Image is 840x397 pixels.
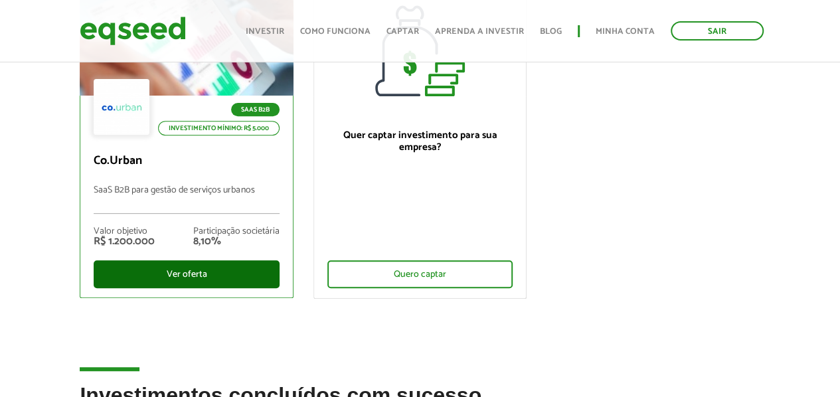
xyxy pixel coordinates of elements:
[435,27,524,36] a: Aprenda a investir
[671,21,764,40] a: Sair
[231,103,280,116] p: SaaS B2B
[327,260,513,288] div: Quero captar
[300,27,371,36] a: Como funciona
[386,27,419,36] a: Captar
[94,154,279,169] p: Co.Urban
[94,260,279,288] div: Ver oferta
[94,185,279,214] p: SaaS B2B para gestão de serviços urbanos
[158,121,280,135] p: Investimento mínimo: R$ 5.000
[193,236,280,247] div: 8,10%
[327,129,513,153] p: Quer captar investimento para sua empresa?
[94,227,155,236] div: Valor objetivo
[596,27,655,36] a: Minha conta
[193,227,280,236] div: Participação societária
[246,27,284,36] a: Investir
[540,27,562,36] a: Blog
[94,236,155,247] div: R$ 1.200.000
[80,13,186,48] img: EqSeed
